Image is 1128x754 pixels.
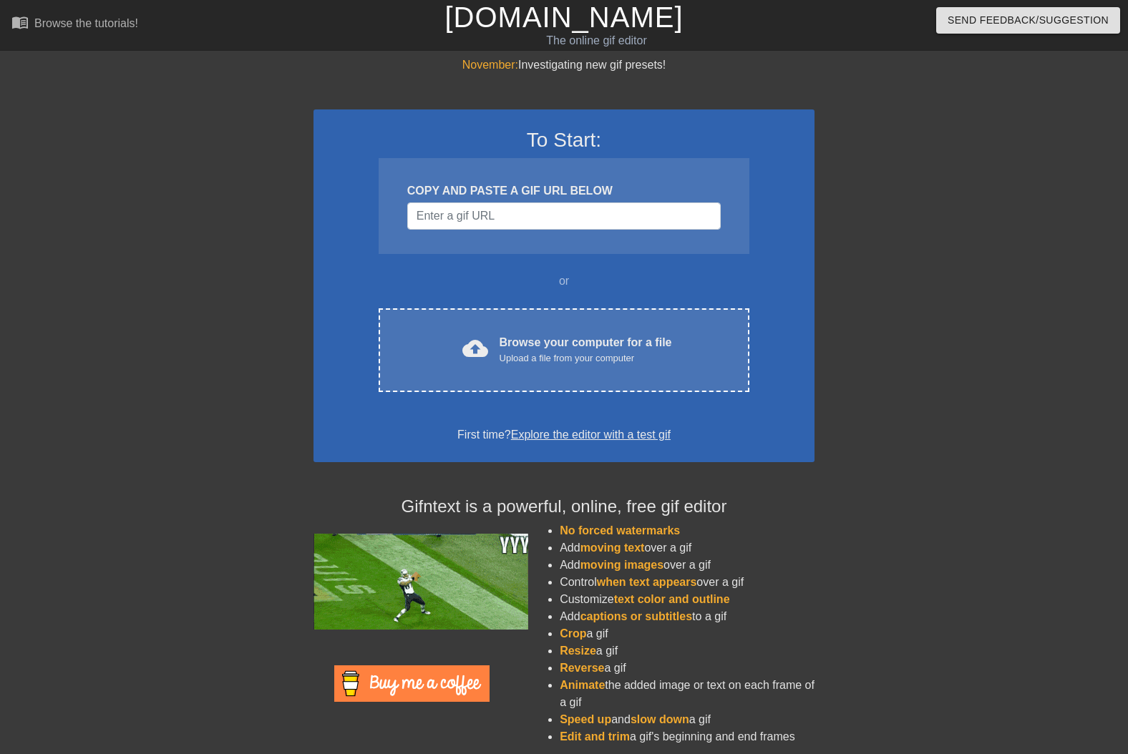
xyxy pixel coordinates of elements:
[11,14,29,31] span: menu_book
[560,711,815,728] li: and a gif
[560,728,815,745] li: a gif's beginning and end frames
[560,627,586,640] span: Crop
[580,610,692,622] span: captions or subtitles
[597,576,697,588] span: when text appears
[334,665,490,702] img: Buy Me A Coffee
[560,730,630,743] span: Edit and trim
[383,32,809,49] div: The online gif editor
[462,59,518,71] span: November:
[462,336,488,361] span: cloud_upload
[407,182,721,200] div: COPY AND PASTE A GIF URL BELOW
[313,496,815,517] h4: Gifntext is a powerful, online, free gif editor
[560,591,815,608] li: Customize
[332,426,796,444] div: First time?
[560,608,815,625] li: Add to a gif
[560,574,815,591] li: Control over a gif
[560,524,680,537] span: No forced watermarks
[313,57,815,74] div: Investigating new gif presets!
[11,14,138,36] a: Browse the tutorials!
[511,429,671,441] a: Explore the editor with a test gif
[313,534,528,630] img: football_small.gif
[560,679,605,691] span: Animate
[560,539,815,557] li: Add over a gif
[614,593,730,605] span: text color and outline
[34,17,138,29] div: Browse the tutorials!
[500,351,672,366] div: Upload a file from your computer
[631,713,689,725] span: slow down
[560,662,604,674] span: Reverse
[444,1,683,33] a: [DOMAIN_NAME]
[560,660,815,677] li: a gif
[500,334,672,366] div: Browse your computer for a file
[560,713,611,725] span: Speed up
[560,642,815,660] li: a gif
[407,202,721,230] input: Username
[580,559,663,571] span: moving images
[332,128,796,152] h3: To Start:
[351,273,777,290] div: or
[560,625,815,642] li: a gif
[948,11,1109,29] span: Send Feedback/Suggestion
[560,557,815,574] li: Add over a gif
[580,542,645,554] span: moving text
[936,7,1120,34] button: Send Feedback/Suggestion
[560,677,815,711] li: the added image or text on each frame of a gif
[560,645,596,657] span: Resize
